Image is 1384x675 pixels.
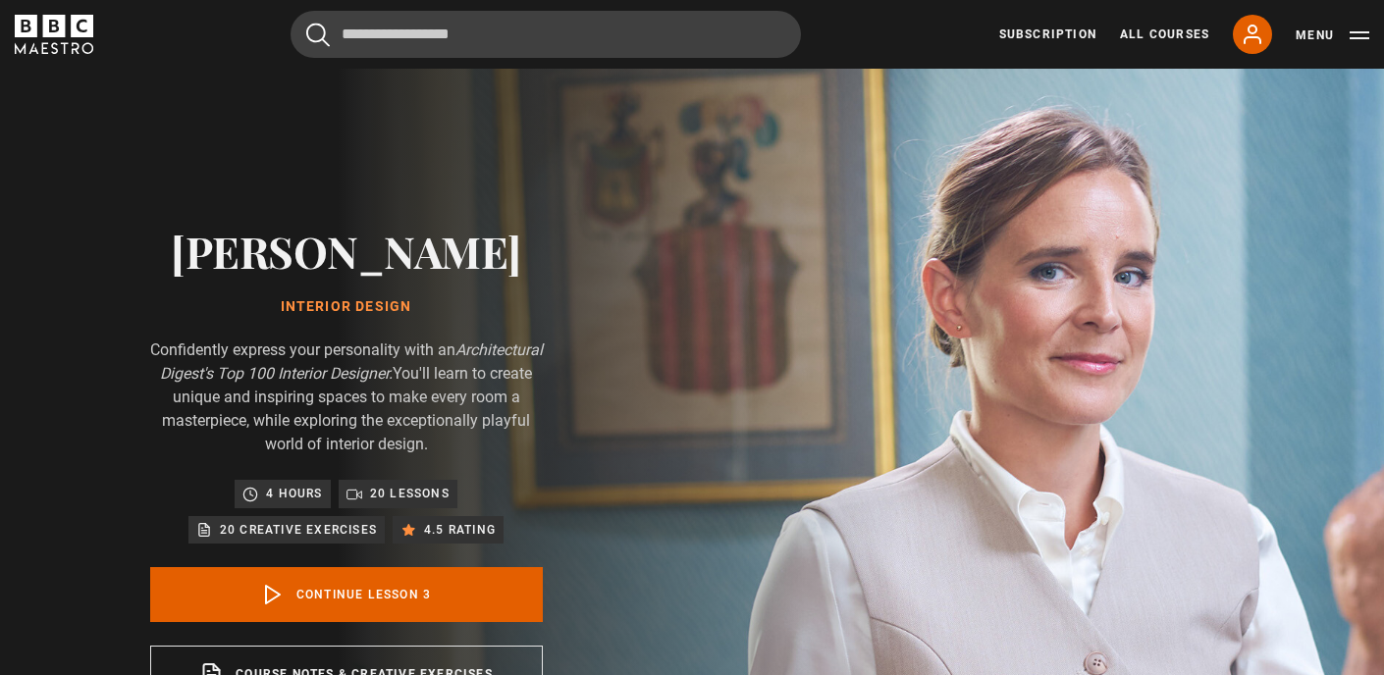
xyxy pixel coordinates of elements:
[150,567,543,622] a: Continue lesson 3
[150,338,543,456] p: Confidently express your personality with an You'll learn to create unique and inspiring spaces t...
[370,484,450,503] p: 20 lessons
[999,26,1096,43] a: Subscription
[306,23,330,47] button: Submit the search query
[150,299,543,315] h1: Interior Design
[291,11,801,58] input: Search
[150,226,543,276] h2: [PERSON_NAME]
[220,520,377,540] p: 20 creative exercises
[1296,26,1369,45] button: Toggle navigation
[160,340,543,383] i: Architectural Digest's Top 100 Interior Designer.
[1120,26,1209,43] a: All Courses
[15,15,93,54] svg: BBC Maestro
[424,520,496,540] p: 4.5 rating
[266,484,322,503] p: 4 hours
